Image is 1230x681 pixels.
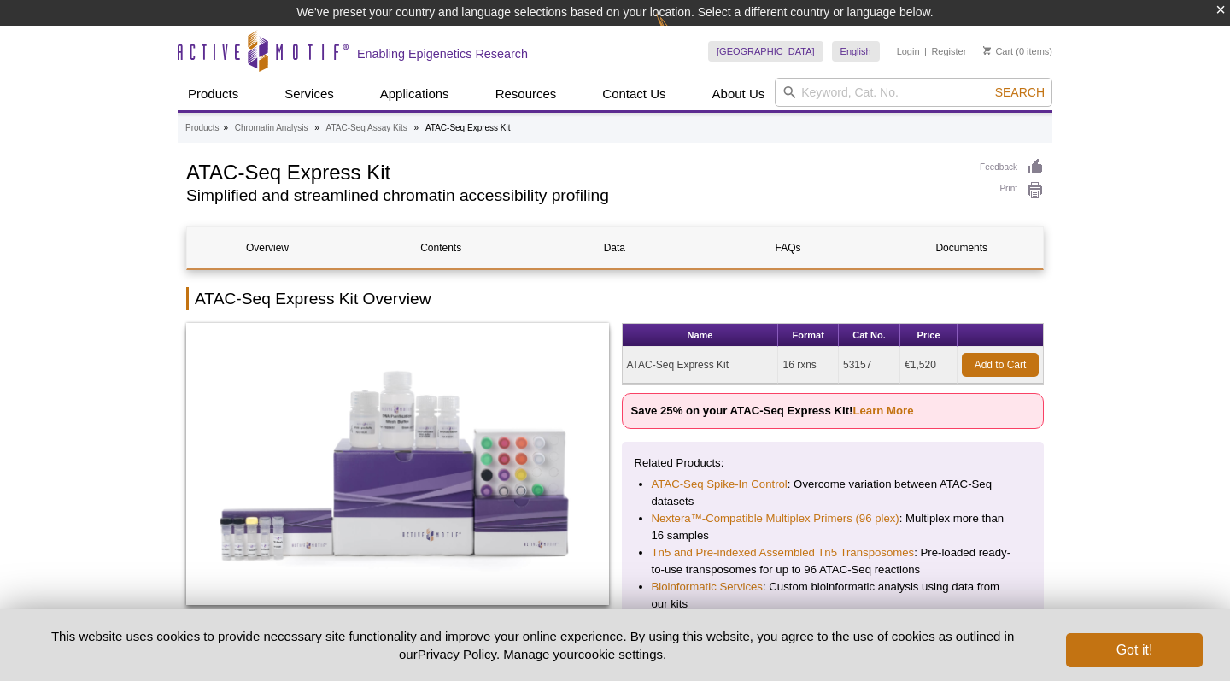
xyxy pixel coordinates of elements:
[186,287,1044,310] h2: ATAC-Seq Express Kit Overview
[852,404,913,417] a: Learn More
[652,578,1015,613] li: : Custom bioinformatic analysis using data from our kits
[274,78,344,110] a: Services
[235,120,308,136] a: Chromatin Analysis
[900,324,958,347] th: Price
[702,78,776,110] a: About Us
[652,544,915,561] a: Tn5 and Pre-indexed Assembled Tn5 Transposomes
[186,158,963,184] h1: ATAC-Seq Express Kit
[414,123,419,132] li: »
[839,347,900,384] td: 53157
[223,123,228,132] li: »
[635,455,1032,472] p: Related Products:
[418,647,496,661] a: Privacy Policy
[708,41,823,62] a: [GEOGRAPHIC_DATA]
[995,85,1045,99] span: Search
[900,347,958,384] td: €1,520
[326,120,407,136] a: ATAC-Seq Assay Kits
[897,45,920,57] a: Login
[27,627,1038,663] p: This website uses cookies to provide necessary site functionality and improve your online experie...
[178,78,249,110] a: Products
[924,41,927,62] li: |
[652,510,1015,544] li: : Multiplex more than 16 samples
[980,181,1044,200] a: Print
[592,78,676,110] a: Contact Us
[990,85,1050,100] button: Search
[623,347,779,384] td: ATAC-Seq Express Kit
[534,227,694,268] a: Data
[652,544,1015,578] li: : Pre-loaded ready-to-use transposomes for up to 96 ATAC-Seq reactions
[652,578,763,596] a: Bioinformatic Services
[485,78,567,110] a: Resources
[983,41,1052,62] li: (0 items)
[778,324,839,347] th: Format
[1066,633,1203,667] button: Got it!
[623,324,779,347] th: Name
[962,353,1039,377] a: Add to Cart
[839,324,900,347] th: Cat No.
[357,46,528,62] h2: Enabling Epigenetics Research
[631,404,914,417] strong: Save 25% on your ATAC-Seq Express Kit!
[186,323,609,605] img: ATAC-Seq Express Kit
[186,188,963,203] h2: Simplified and streamlined chromatin accessibility profiling
[652,476,788,493] a: ATAC-Seq Spike-In Control
[778,347,839,384] td: 16 rxns
[578,647,663,661] button: cookie settings
[881,227,1042,268] a: Documents
[931,45,966,57] a: Register
[370,78,460,110] a: Applications
[656,13,701,53] img: Change Here
[425,123,511,132] li: ATAC-Seq Express Kit
[775,78,1052,107] input: Keyword, Cat. No.
[832,41,880,62] a: English
[652,510,899,527] a: Nextera™-Compatible Multiplex Primers (96 plex)
[708,227,869,268] a: FAQs
[652,476,1015,510] li: : Overcome variation between ATAC-Seq datasets
[187,227,348,268] a: Overview
[314,123,319,132] li: »
[980,158,1044,177] a: Feedback
[983,45,1013,57] a: Cart
[360,227,521,268] a: Contents
[185,120,219,136] a: Products
[983,46,991,55] img: Your Cart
